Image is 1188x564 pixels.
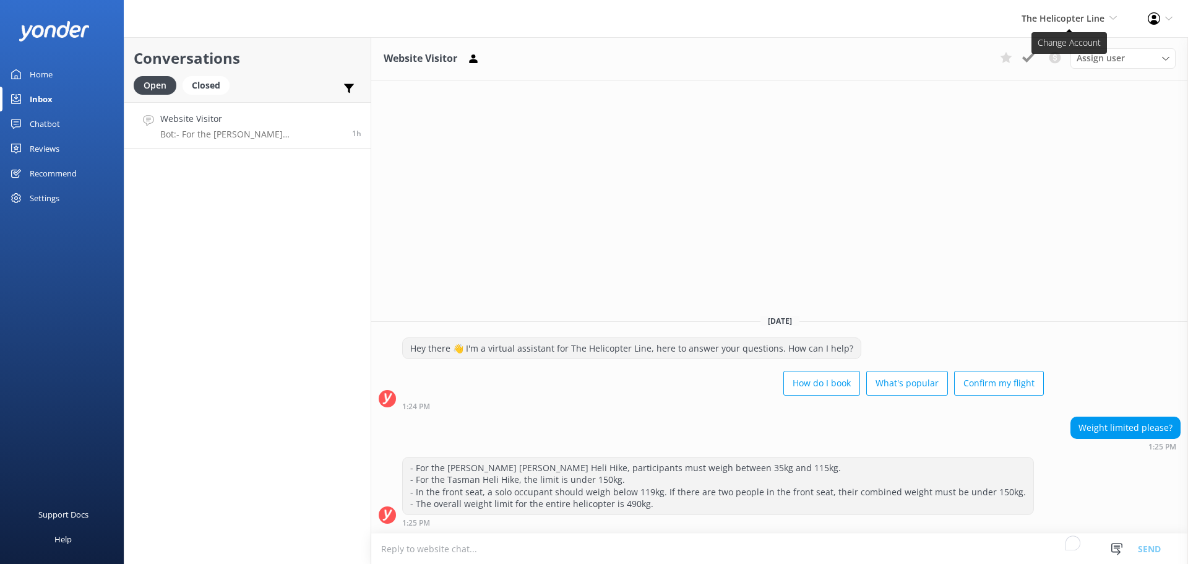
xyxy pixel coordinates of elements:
a: Closed [183,78,236,92]
span: Oct 02 2025 01:25pm (UTC +13:00) Pacific/Auckland [352,128,361,139]
div: Chatbot [30,111,60,136]
button: Confirm my flight [954,371,1044,396]
button: What's popular [866,371,948,396]
div: Recommend [30,161,77,186]
span: Assign user [1077,51,1125,65]
textarea: To enrich screen reader interactions, please activate Accessibility in Grammarly extension settings [371,534,1188,564]
h3: Website Visitor [384,51,457,67]
strong: 1:25 PM [1148,443,1176,451]
div: Help [54,527,72,552]
div: Weight limited please? [1071,417,1180,438]
span: [DATE] [760,316,799,326]
span: The Helicopter Line [1022,12,1104,24]
strong: 1:24 PM [402,403,430,410]
div: Inbox [30,87,53,111]
div: Settings [30,186,59,210]
a: Website VisitorBot:- For the [PERSON_NAME] [PERSON_NAME] Heli Hike, participants must weigh betwe... [124,102,371,149]
div: Oct 02 2025 01:25pm (UTC +13:00) Pacific/Auckland [402,518,1034,527]
div: Assign User [1070,48,1176,68]
div: Support Docs [38,502,88,527]
div: - For the [PERSON_NAME] [PERSON_NAME] Heli Hike, participants must weigh between 35kg and 115kg. ... [403,458,1033,514]
div: Open [134,76,176,95]
div: Oct 02 2025 01:24pm (UTC +13:00) Pacific/Auckland [402,402,1044,410]
div: Home [30,62,53,87]
h2: Conversations [134,46,361,70]
h4: Website Visitor [160,112,343,126]
div: Hey there 👋 I'm a virtual assistant for The Helicopter Line, here to answer your questions. How c... [403,338,861,359]
p: Bot: - For the [PERSON_NAME] [PERSON_NAME] Heli Hike, participants must weigh between 35kg and 11... [160,129,343,140]
div: Reviews [30,136,59,161]
a: Open [134,78,183,92]
button: How do I book [783,371,860,396]
strong: 1:25 PM [402,519,430,527]
img: yonder-white-logo.png [19,21,90,41]
div: Oct 02 2025 01:25pm (UTC +13:00) Pacific/Auckland [1070,442,1181,451]
div: Closed [183,76,230,95]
